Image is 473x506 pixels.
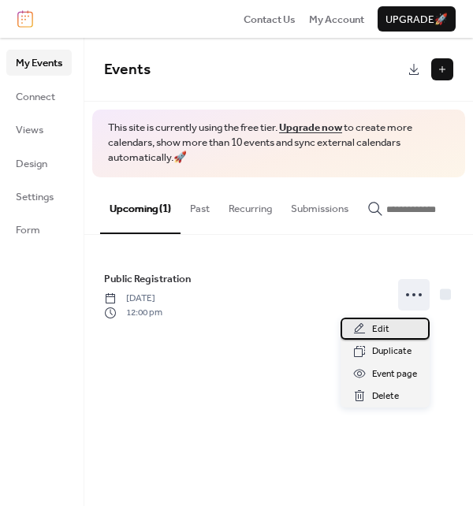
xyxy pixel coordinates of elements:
[6,151,72,176] a: Design
[372,389,399,404] span: Delete
[104,55,151,84] span: Events
[219,177,281,233] button: Recurring
[372,344,412,359] span: Duplicate
[385,12,448,28] span: Upgrade 🚀
[281,177,358,233] button: Submissions
[104,271,191,287] span: Public Registration
[6,84,72,109] a: Connect
[104,292,162,306] span: [DATE]
[104,270,191,288] a: Public Registration
[16,222,40,238] span: Form
[6,217,72,242] a: Form
[16,55,62,71] span: My Events
[309,11,364,27] a: My Account
[6,50,72,75] a: My Events
[17,10,33,28] img: logo
[108,121,449,166] span: This site is currently using the free tier. to create more calendars, show more than 10 events an...
[6,117,72,142] a: Views
[372,322,389,337] span: Edit
[16,89,55,105] span: Connect
[244,12,296,28] span: Contact Us
[378,6,456,32] button: Upgrade🚀
[6,184,72,209] a: Settings
[309,12,364,28] span: My Account
[181,177,219,233] button: Past
[16,122,43,138] span: Views
[100,177,181,234] button: Upcoming (1)
[16,156,47,172] span: Design
[244,11,296,27] a: Contact Us
[372,366,417,382] span: Event page
[16,189,54,205] span: Settings
[104,306,162,320] span: 12:00 pm
[279,117,342,138] a: Upgrade now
